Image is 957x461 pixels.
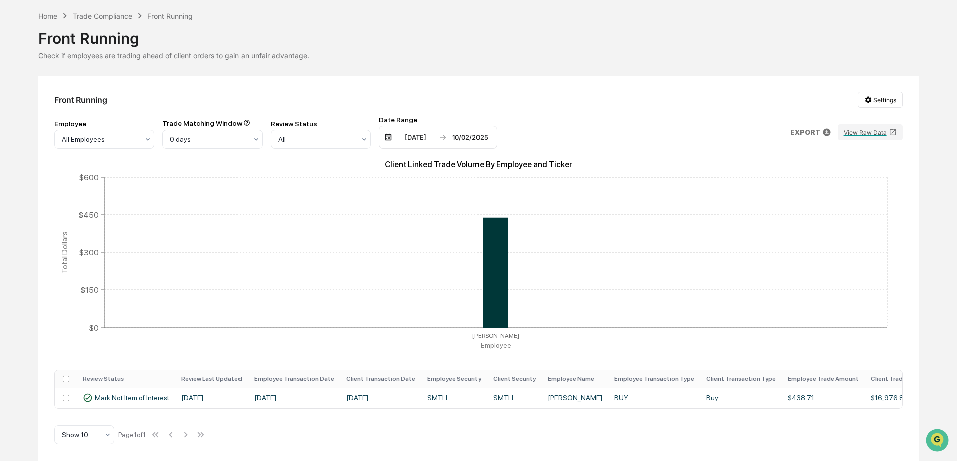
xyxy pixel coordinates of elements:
text: Client Linked Trade Volume By Employee and Ticker [385,160,572,169]
a: 🖐️Preclearance [6,122,69,140]
div: We're available if you need us! [34,87,127,95]
td: [PERSON_NAME] [542,388,608,408]
th: Review Last Updated [175,370,248,388]
td: BUY [608,388,700,408]
div: Page 1 of 1 [118,431,146,439]
th: Employee Name [542,370,608,388]
td: [DATE] [175,388,248,408]
div: Employee [54,120,154,128]
th: Client Security [487,370,542,388]
span: Attestations [83,126,124,136]
tspan: $450 [78,210,99,219]
th: Client Trade Amount [865,370,937,388]
td: [DATE] [248,388,340,408]
td: SMTH [487,388,542,408]
td: [DATE] [340,388,421,408]
img: arrow right [439,133,447,141]
iframe: Open customer support [925,428,952,455]
span: Pylon [100,170,121,178]
p: How can we help? [10,21,182,37]
tspan: $150 [80,285,99,294]
div: 🗄️ [73,127,81,135]
tspan: $300 [79,247,99,257]
div: Trade Matching Window [162,119,263,128]
th: Review Status [77,370,175,388]
div: Home [38,12,57,20]
div: Start new chat [34,77,164,87]
th: Client Transaction Type [700,370,782,388]
th: Client Transaction Date [340,370,421,388]
th: Employee Transaction Date [248,370,340,388]
span: Preclearance [20,126,65,136]
img: calendar [384,133,392,141]
th: Employee Security [421,370,487,388]
div: [DATE] [394,133,437,141]
div: Front Running [38,21,918,47]
tspan: $600 [79,172,99,182]
tspan: $0 [89,323,99,332]
tspan: [PERSON_NAME] [472,332,519,339]
span: Mark Not Item of Interest [95,394,169,402]
div: Front Running [147,12,193,20]
a: 🗄️Attestations [69,122,128,140]
div: Review Status [271,120,371,128]
img: 1746055101610-c473b297-6a78-478c-a979-82029cc54cd1 [10,77,28,95]
div: Trade Compliance [73,12,132,20]
tspan: Employee [481,341,511,349]
td: $16,976.88 [865,388,937,408]
button: View Raw Data [838,124,903,140]
th: Employee Transaction Type [608,370,700,388]
div: 10/02/2025 [449,133,492,141]
button: Start new chat [170,80,182,92]
td: SMTH [421,388,487,408]
button: Settings [858,92,903,108]
div: Front Running [54,95,107,105]
div: 🔎 [10,146,18,155]
tspan: Total Dollars [60,231,69,273]
td: $438.71 [782,388,865,408]
td: Buy [700,388,782,408]
p: EXPORT [790,128,820,136]
a: Powered byPylon [71,170,121,178]
span: Data Lookup [20,145,63,156]
th: Employee Trade Amount [782,370,865,388]
div: Check if employees are trading ahead of client orders to gain an unfair advantage. [38,51,918,60]
a: 🔎Data Lookup [6,141,67,160]
div: Date Range [379,116,497,124]
div: 🖐️ [10,127,18,135]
